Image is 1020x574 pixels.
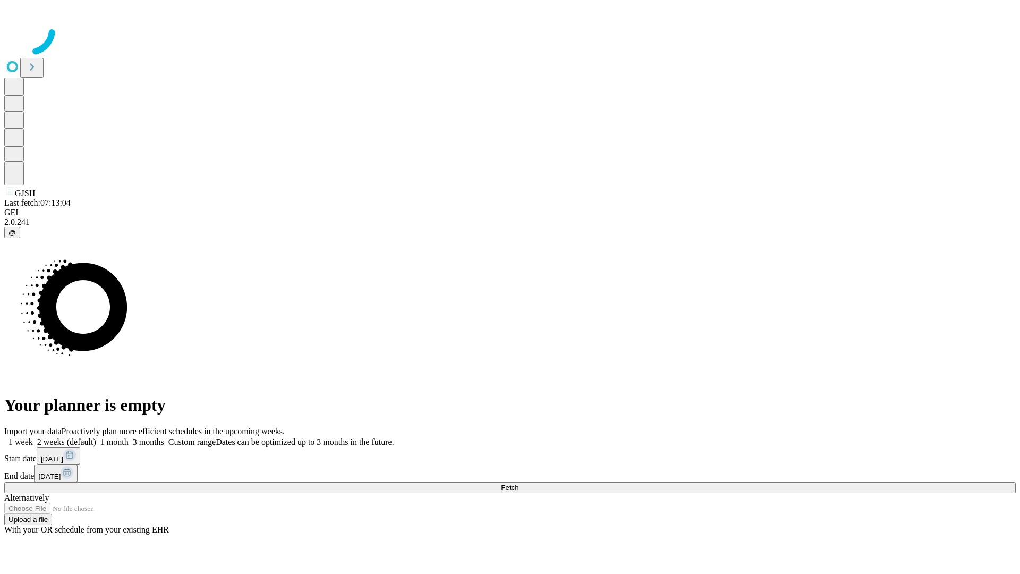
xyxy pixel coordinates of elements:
[4,427,62,436] span: Import your data
[4,447,1016,465] div: Start date
[4,482,1016,493] button: Fetch
[501,484,518,492] span: Fetch
[62,427,285,436] span: Proactively plan more efficient schedules in the upcoming weeks.
[4,514,52,525] button: Upload a file
[34,465,78,482] button: [DATE]
[133,437,164,446] span: 3 months
[4,525,169,534] span: With your OR schedule from your existing EHR
[37,447,80,465] button: [DATE]
[216,437,394,446] span: Dates can be optimized up to 3 months in the future.
[4,208,1016,217] div: GEI
[100,437,129,446] span: 1 month
[4,493,49,502] span: Alternatively
[37,437,96,446] span: 2 weeks (default)
[41,455,63,463] span: [DATE]
[4,227,20,238] button: @
[4,465,1016,482] div: End date
[4,395,1016,415] h1: Your planner is empty
[15,189,35,198] span: GJSH
[4,198,71,207] span: Last fetch: 07:13:04
[38,472,61,480] span: [DATE]
[4,217,1016,227] div: 2.0.241
[168,437,216,446] span: Custom range
[8,437,33,446] span: 1 week
[8,229,16,237] span: @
